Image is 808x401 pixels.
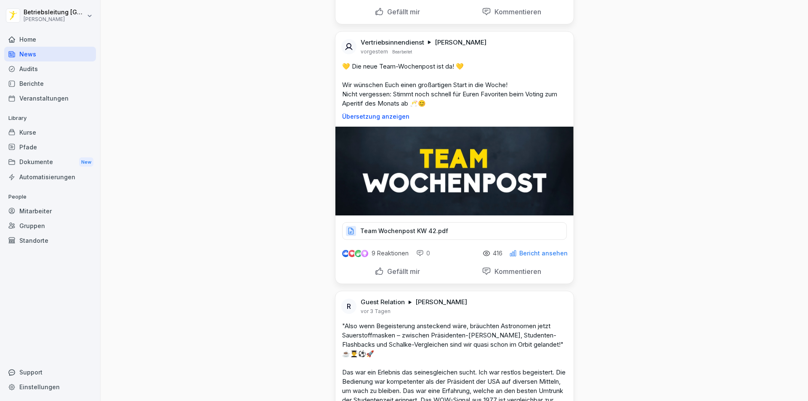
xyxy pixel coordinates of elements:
p: 9 Reaktionen [372,250,409,257]
p: Vertriebsinnendienst [361,38,424,47]
p: Bericht ansehen [519,250,568,257]
p: Betriebsleitung [GEOGRAPHIC_DATA] [24,9,85,16]
p: Gefällt mir [384,8,420,16]
a: Veranstaltungen [4,91,96,106]
div: New [79,157,93,167]
img: celebrate [355,250,362,257]
a: News [4,47,96,61]
a: Automatisierungen [4,170,96,184]
img: itbev4jmiwke9alvgx05ez1k.png [335,127,574,215]
div: 0 [416,249,430,258]
p: Gefällt mir [384,267,420,276]
p: Bearbeitet [392,48,412,55]
div: Dokumente [4,154,96,170]
div: R [341,299,356,314]
p: vor 3 Tagen [361,308,391,315]
a: Berichte [4,76,96,91]
p: Kommentieren [491,8,541,16]
a: Mitarbeiter [4,204,96,218]
div: Support [4,365,96,380]
a: DokumenteNew [4,154,96,170]
p: Übersetzung anzeigen [342,113,567,120]
a: Pfade [4,140,96,154]
img: love [349,250,355,257]
a: Home [4,32,96,47]
a: Standorte [4,233,96,248]
p: 416 [493,250,502,257]
p: [PERSON_NAME] [415,298,467,306]
a: Audits [4,61,96,76]
p: [PERSON_NAME] [24,16,85,22]
a: Team Wochenpost KW 42.pdf [342,229,567,238]
p: Library [4,112,96,125]
p: 💛 Die neue Team-Wochenpost ist da! 💛 Wir wünschen Euch einen großartigen Start in die Woche! Nich... [342,62,567,108]
p: People [4,190,96,204]
a: Gruppen [4,218,96,233]
p: Team Wochenpost KW 42.pdf [360,227,448,235]
p: Guest Relation [361,298,405,306]
p: Kommentieren [491,267,541,276]
p: vorgestern [361,48,388,55]
img: inspiring [361,250,368,257]
img: like [342,250,349,257]
a: Kurse [4,125,96,140]
a: Einstellungen [4,380,96,394]
p: [PERSON_NAME] [435,38,486,47]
